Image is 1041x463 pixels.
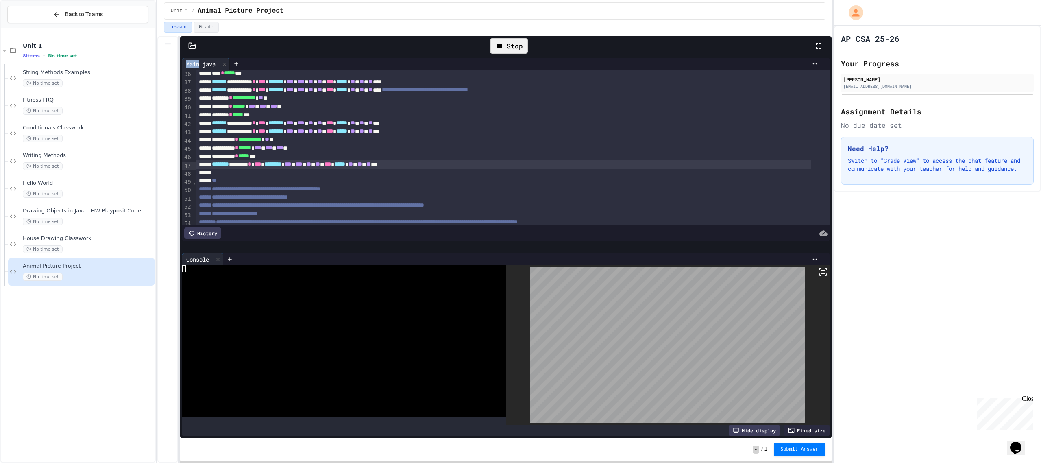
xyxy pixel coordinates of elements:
div: 49 [182,178,192,186]
div: Console [182,253,223,265]
span: Back to Teams [65,10,103,19]
div: Chat with us now!Close [3,3,56,52]
span: Fitness FRQ [23,97,153,104]
span: No time set [23,273,63,281]
div: [PERSON_NAME] [843,76,1031,83]
span: String Methods Examples [23,69,153,76]
div: 36 [182,70,192,79]
div: 51 [182,195,192,203]
div: 39 [182,95,192,103]
span: Writing Methods [23,152,153,159]
button: Submit Answer [774,443,825,456]
div: Hide display [729,425,780,436]
iframe: chat widget [973,395,1033,430]
div: Fixed size [784,425,830,436]
div: My Account [840,3,865,22]
span: No time set [23,107,63,115]
div: 53 [182,212,192,220]
span: Submit Answer [780,446,819,453]
button: Lesson [164,22,192,33]
div: 46 [182,153,192,162]
div: 40 [182,104,192,112]
span: Animal Picture Project [23,263,153,270]
span: Fold line [192,179,196,185]
div: 54 [182,220,192,228]
span: No time set [23,135,63,142]
div: 43 [182,129,192,137]
h3: Need Help? [848,144,1027,153]
div: 42 [182,120,192,129]
div: 37 [182,79,192,87]
span: No time set [23,245,63,253]
div: [EMAIL_ADDRESS][DOMAIN_NAME] [843,83,1031,90]
div: History [184,227,221,239]
span: No time set [23,162,63,170]
div: Main.java [182,60,220,68]
div: 44 [182,137,192,145]
h2: Assignment Details [841,106,1034,117]
div: 48 [182,170,192,178]
div: 47 [182,162,192,170]
div: Main.java [182,58,230,70]
div: 41 [182,112,192,120]
div: Stop [490,38,528,54]
span: Animal Picture Project [198,6,283,16]
span: Unit 1 [23,42,153,49]
span: / [192,8,194,14]
div: 50 [182,186,192,194]
h1: AP CSA 25-26 [841,33,899,44]
div: 45 [182,145,192,153]
iframe: chat widget [1007,430,1033,455]
span: Unit 1 [171,8,188,14]
span: House Drawing Classwork [23,235,153,242]
span: / [761,446,764,453]
span: Conditionals Classwork [23,124,153,131]
p: Switch to "Grade View" to access the chat feature and communicate with your teacher for help and ... [848,157,1027,173]
button: Grade [194,22,219,33]
div: 52 [182,203,192,211]
span: Drawing Objects in Java - HW Playposit Code [23,207,153,214]
span: No time set [23,218,63,225]
span: 8 items [23,53,40,59]
span: - [753,446,759,454]
h2: Your Progress [841,58,1034,69]
span: Hello World [23,180,153,187]
button: Back to Teams [7,6,148,23]
span: 1 [764,446,767,453]
span: No time set [23,190,63,198]
div: No due date set [841,120,1034,130]
div: 38 [182,87,192,95]
span: No time set [23,79,63,87]
div: Console [182,255,213,264]
span: • [43,52,45,59]
span: No time set [48,53,77,59]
